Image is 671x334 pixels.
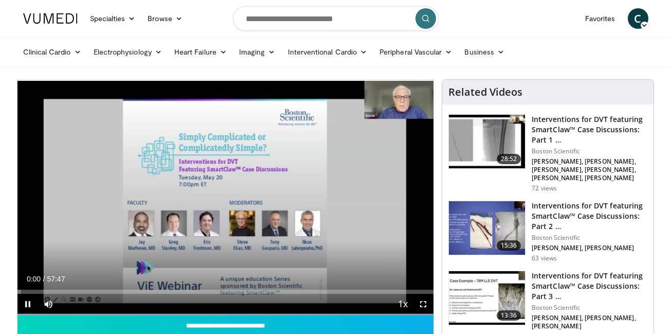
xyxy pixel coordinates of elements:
[628,8,648,29] a: C
[373,42,458,62] a: Peripheral Vascular
[532,314,647,330] p: [PERSON_NAME], [PERSON_NAME], [PERSON_NAME]
[497,310,521,321] span: 13:36
[448,114,647,192] a: 28:52 Interventions for DVT featuring SmartClaw™ Case Discussions: Part 1 … Boston Scientific [PE...
[532,254,557,262] p: 63 views
[23,13,78,24] img: VuMedi Logo
[532,271,647,302] h3: Interventions for DVT featuring SmartClaw™ Case Discussions: Part 3 …
[141,8,189,29] a: Browse
[458,42,511,62] a: Business
[43,275,45,283] span: /
[449,201,525,255] img: c9201aff-c63c-4c30-aa18-61314b7b000e.150x105_q85_crop-smart_upscale.jpg
[392,294,413,314] button: Playback Rate
[17,294,38,314] button: Pause
[413,294,433,314] button: Fullscreen
[17,80,434,315] video-js: Video Player
[17,42,87,62] a: Clinical Cardio
[87,42,168,62] a: Electrophysiology
[84,8,142,29] a: Specialties
[532,234,647,242] p: Boston Scientific
[532,304,647,312] p: Boston Scientific
[47,275,65,283] span: 57:47
[449,115,525,168] img: 8e34a565-0f1f-4312-bf6d-12e5c78bba72.150x105_q85_crop-smart_upscale.jpg
[579,8,622,29] a: Favorites
[168,42,233,62] a: Heart Failure
[532,184,557,192] p: 72 views
[448,201,647,262] a: 15:36 Interventions for DVT featuring SmartClaw™ Case Discussions: Part 2 … Boston Scientific [PE...
[532,157,647,182] p: [PERSON_NAME], [PERSON_NAME], [PERSON_NAME], [PERSON_NAME], [PERSON_NAME], [PERSON_NAME]
[233,6,439,31] input: Search topics, interventions
[448,86,522,98] h4: Related Videos
[282,42,374,62] a: Interventional Cardio
[532,244,647,252] p: [PERSON_NAME], [PERSON_NAME]
[38,294,59,314] button: Mute
[532,114,647,145] h3: Interventions for DVT featuring SmartClaw™ Case Discussions: Part 1 …
[532,147,647,155] p: Boston Scientific
[27,275,41,283] span: 0:00
[17,290,434,294] div: Progress Bar
[497,154,521,164] span: 28:52
[449,271,525,325] img: c7c8053f-07ab-4f92-a446-8a4fb167e281.150x105_q85_crop-smart_upscale.jpg
[532,201,647,232] h3: Interventions for DVT featuring SmartClaw™ Case Discussions: Part 2 …
[233,42,282,62] a: Imaging
[497,240,521,251] span: 15:36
